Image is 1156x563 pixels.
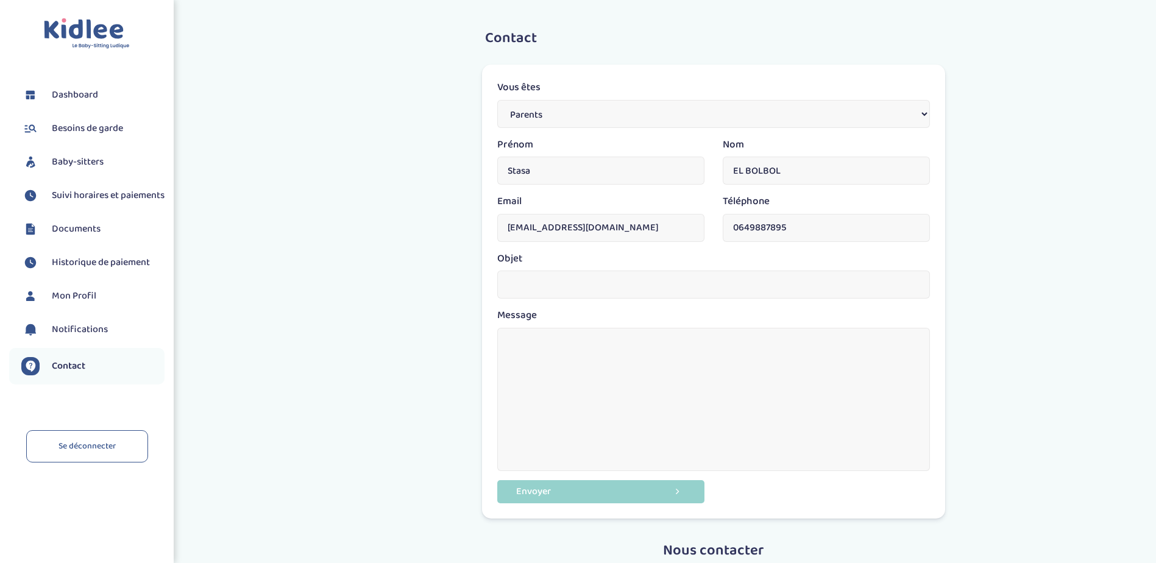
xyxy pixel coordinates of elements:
[723,194,770,210] label: Téléphone
[21,186,165,205] a: Suivi horaires et paiements
[482,543,945,559] h2: Nous contacter
[21,220,40,238] img: documents.svg
[52,222,101,236] span: Documents
[52,121,123,136] span: Besoins de garde
[497,137,533,153] label: Prénom
[497,308,537,324] label: Message
[44,18,130,49] img: logo.svg
[21,153,165,171] a: Baby-sitters
[21,287,40,305] img: profil.svg
[497,194,522,210] label: Email
[21,153,40,171] img: babysitters.svg
[52,322,108,337] span: Notifications
[21,119,165,138] a: Besoins de garde
[21,119,40,138] img: besoin.svg
[21,86,40,104] img: dashboard.svg
[21,357,165,375] a: Contact
[52,155,104,169] span: Baby-sitters
[21,186,40,205] img: suivihoraire.svg
[21,220,165,238] a: Documents
[26,430,148,462] a: Se déconnecter
[485,30,954,46] h3: Contact
[21,320,40,339] img: notification.svg
[21,320,165,339] a: Notifications
[52,255,150,270] span: Historique de paiement
[21,253,165,272] a: Historique de paiement
[52,289,96,303] span: Mon Profil
[21,86,165,104] a: Dashboard
[497,480,704,503] button: Envoyer
[723,137,744,153] label: Nom
[497,251,522,267] label: Objet
[21,253,40,272] img: suivihoraire.svg
[21,287,165,305] a: Mon Profil
[52,359,85,374] span: Contact
[52,188,165,203] span: Suivi horaires et paiements
[21,357,40,375] img: contact.svg
[497,80,541,96] label: Vous êtes
[52,88,98,102] span: Dashboard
